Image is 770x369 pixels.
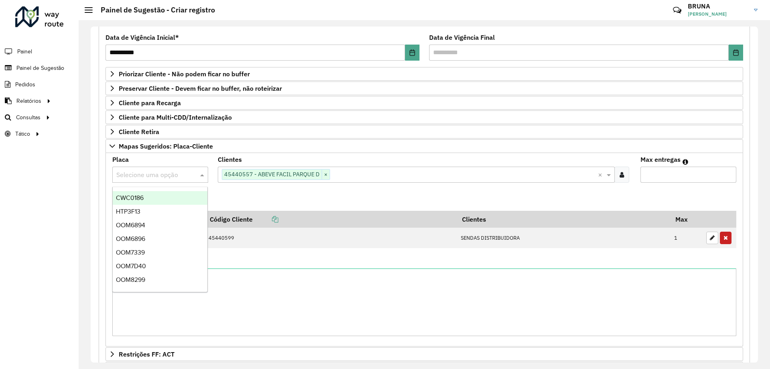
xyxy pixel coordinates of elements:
span: Restrições FF: ACT [119,351,174,357]
em: Máximo de clientes que serão colocados na mesma rota com os clientes informados [683,159,688,165]
button: Choose Date [729,45,743,61]
span: OOM7D40 [116,263,146,269]
a: Copiar [253,215,278,223]
span: Cliente para Recarga [119,100,181,106]
span: Pedidos [15,80,35,89]
span: Cliente para Multi-CDD/Internalização [119,114,232,120]
label: Data de Vigência Final [429,33,495,42]
label: Data de Vigência Inicial [105,33,179,42]
span: Relatórios [16,97,41,105]
td: 1 [670,228,702,249]
label: Placa [112,155,129,164]
button: Choose Date [405,45,419,61]
th: Max [670,211,702,228]
a: Mapas Sugeridos: Placa-Cliente [105,139,743,153]
span: OOM7339 [116,249,145,256]
a: Restrições FF: ACT [105,347,743,361]
label: Clientes [218,155,242,164]
a: Contato Rápido [669,2,686,19]
span: Clear all [598,170,605,179]
span: Painel [17,47,32,56]
span: OOM8299 [116,276,145,283]
ng-dropdown-panel: Options list [112,187,208,292]
label: Max entregas [640,155,681,164]
th: Código Cliente [205,211,457,228]
span: CWC0186 [116,194,144,201]
a: Cliente para Multi-CDD/Internalização [105,110,743,124]
span: 45440557 - ABEVE FACIL PARQUE D [222,169,322,179]
a: Cliente para Recarga [105,96,743,110]
span: Tático [15,130,30,138]
th: Clientes [456,211,670,228]
a: Cliente Retira [105,125,743,139]
span: HTP3F13 [116,208,140,215]
td: SENDAS DISTRIBUIDORA [456,228,670,249]
h3: BRUNA [688,2,748,10]
td: 45440599 [205,228,457,249]
span: OOM6894 [116,222,145,228]
span: Cliente Retira [119,128,159,135]
span: OOM6896 [116,235,145,242]
span: Preservar Cliente - Devem ficar no buffer, não roteirizar [119,85,282,92]
span: Priorizar Cliente - Não podem ficar no buffer [119,71,250,77]
a: Priorizar Cliente - Não podem ficar no buffer [105,67,743,81]
span: Mapas Sugeridos: Placa-Cliente [119,143,213,149]
span: × [322,170,330,179]
a: Preservar Cliente - Devem ficar no buffer, não roteirizar [105,82,743,95]
span: [PERSON_NAME] [688,10,748,18]
h2: Painel de Sugestão - Criar registro [93,6,215,14]
span: Painel de Sugestão [16,64,64,72]
span: Consultas [16,113,41,122]
div: Mapas Sugeridos: Placa-Cliente [105,153,743,347]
